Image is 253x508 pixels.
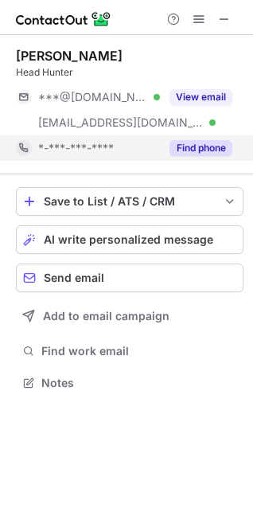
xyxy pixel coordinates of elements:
[16,65,243,80] div: Head Hunter
[16,372,243,394] button: Notes
[44,233,213,246] span: AI write personalized message
[38,115,204,130] span: [EMAIL_ADDRESS][DOMAIN_NAME]
[41,376,237,390] span: Notes
[16,187,243,216] button: save-profile-one-click
[169,89,232,105] button: Reveal Button
[16,225,243,254] button: AI write personalized message
[44,272,104,284] span: Send email
[43,310,169,322] span: Add to email campaign
[41,344,237,358] span: Find work email
[169,140,232,156] button: Reveal Button
[16,48,123,64] div: [PERSON_NAME]
[16,302,243,330] button: Add to email campaign
[16,10,111,29] img: ContactOut v5.3.10
[16,264,243,292] button: Send email
[16,340,243,362] button: Find work email
[44,195,216,208] div: Save to List / ATS / CRM
[38,90,148,104] span: ***@[DOMAIN_NAME]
